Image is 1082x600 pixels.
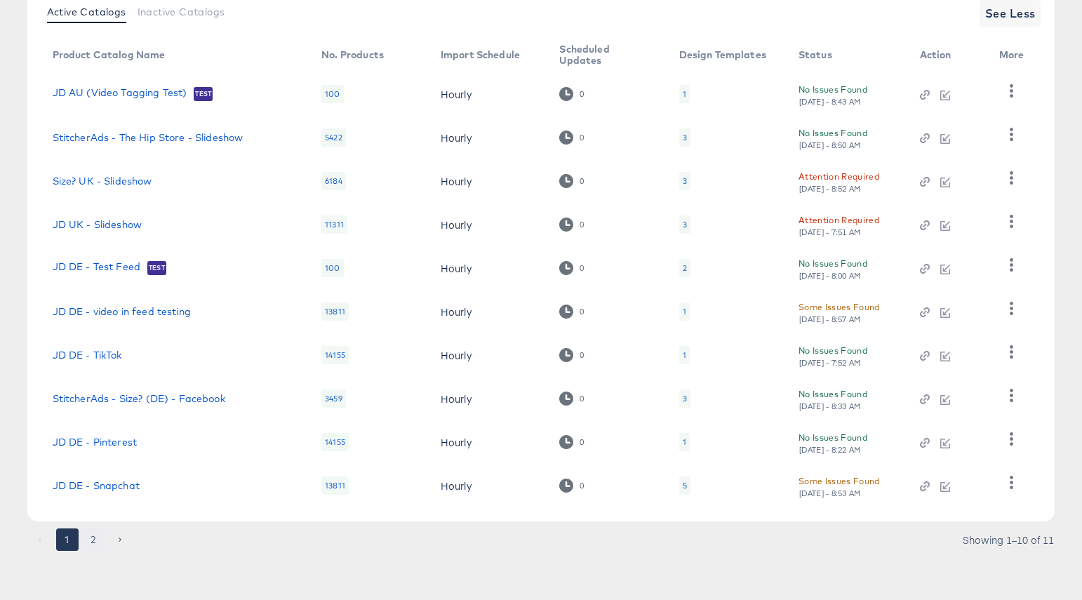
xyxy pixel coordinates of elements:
div: 6184 [321,172,346,190]
button: Attention Required[DATE] - 8:52 AM [799,169,879,194]
div: 5422 [321,128,346,147]
nav: pagination navigation [27,528,134,551]
div: 0 [579,263,585,273]
button: Some Issues Found[DATE] - 8:53 AM [799,474,880,498]
div: 0 [579,350,585,360]
span: Inactive Catalogs [138,6,225,18]
div: 0 [559,218,584,231]
div: 13811 [321,302,349,321]
span: Test [194,88,213,100]
div: Product Catalog Name [53,49,166,60]
div: 0 [579,220,585,229]
a: JD DE - TikTok [53,349,122,361]
div: [DATE] - 8:57 AM [799,314,862,324]
div: 100 [321,259,343,277]
div: Some Issues Found [799,474,880,488]
div: 0 [559,261,584,274]
td: Hourly [429,333,549,377]
div: 3 [683,175,687,187]
div: 2 [679,259,690,277]
td: Hourly [429,377,549,420]
div: Scheduled Updates [559,44,650,66]
span: Active Catalogs [47,6,126,18]
div: 3 [679,172,690,190]
div: 0 [579,89,585,99]
td: Hourly [429,246,549,290]
td: Hourly [429,116,549,159]
div: 0 [559,348,584,361]
div: 1 [679,302,690,321]
a: JD DE - video in feed testing [53,306,191,317]
span: See Less [985,4,1036,23]
div: 3 [679,215,690,234]
td: Hourly [429,464,549,507]
td: Hourly [429,420,549,464]
button: page 1 [56,528,79,551]
div: 0 [559,435,584,448]
div: 3 [683,393,687,404]
a: JD UK - Slideshow [53,219,142,230]
div: 0 [559,174,584,187]
div: 13811 [321,476,349,495]
th: Action [909,39,988,72]
td: Hourly [429,72,549,116]
span: Test [147,262,166,274]
div: 0 [579,307,585,316]
div: 3 [683,219,687,230]
div: 14155 [321,346,349,364]
div: 1 [679,346,690,364]
div: 5 [683,480,687,491]
div: Attention Required [799,169,879,184]
a: JD DE - Snapchat [53,480,140,491]
div: 1 [683,349,686,361]
div: 0 [559,131,584,144]
td: Hourly [429,159,549,203]
th: More [988,39,1041,72]
div: 0 [559,305,584,318]
button: Attention Required[DATE] - 7:51 AM [799,213,879,237]
div: 11311 [321,215,347,234]
div: 0 [559,479,584,492]
div: Some Issues Found [799,300,880,314]
div: 0 [559,392,584,405]
div: 3 [679,389,690,408]
td: Hourly [429,290,549,333]
td: Hourly [429,203,549,246]
div: 14155 [321,433,349,451]
div: No. Products [321,49,384,60]
div: 0 [579,394,585,404]
a: StitcherAds - The Hip Store - Slideshow [53,132,243,143]
div: 3 [679,128,690,147]
div: 1 [683,88,686,100]
div: [DATE] - 8:53 AM [799,488,862,498]
button: Some Issues Found[DATE] - 8:57 AM [799,300,880,324]
div: Showing 1–10 of 11 [962,535,1055,545]
div: 0 [579,481,585,491]
div: 5 [679,476,690,495]
div: 1 [679,85,690,103]
button: Go to next page [109,528,132,551]
th: Status [787,39,909,72]
div: 3459 [321,389,346,408]
div: 1 [683,436,686,448]
div: [DATE] - 7:51 AM [799,227,862,237]
a: JD AU (Video Tagging Test) [53,87,187,101]
div: Design Templates [679,49,766,60]
div: 100 [321,85,343,103]
a: JD DE - Pinterest [53,436,138,448]
div: Import Schedule [441,49,520,60]
div: 1 [679,433,690,451]
button: Go to page 2 [83,528,105,551]
div: 0 [579,133,585,142]
a: StitcherAds - Size? (DE) - Facebook [53,393,225,404]
a: JD DE - Test Feed [53,261,141,275]
div: 0 [559,87,584,100]
div: 0 [579,437,585,447]
div: 2 [683,262,687,274]
div: [DATE] - 8:52 AM [799,184,862,194]
div: Attention Required [799,213,879,227]
div: 1 [683,306,686,317]
div: 3 [683,132,687,143]
div: 0 [579,176,585,186]
a: Size? UK - Slideshow [53,175,152,187]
